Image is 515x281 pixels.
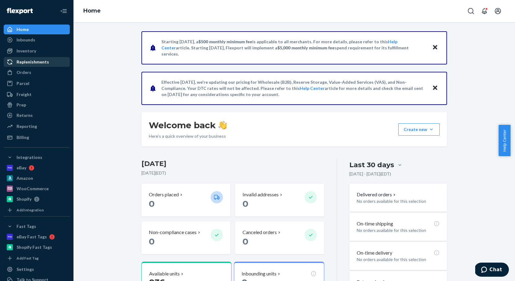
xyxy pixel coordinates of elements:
div: Inventory [17,48,36,54]
p: Effective [DATE], we're updating our pricing for Wholesale (B2B), Reserve Storage, Value-Added Se... [161,79,426,98]
p: Here’s a quick overview of your business [149,133,227,139]
button: Create new [398,123,440,136]
a: Add Integration [4,206,70,214]
a: Prep [4,100,70,110]
p: [DATE] ( EDT ) [141,170,324,176]
div: Settings [17,266,34,272]
div: eBay [17,165,26,171]
button: Open notifications [478,5,491,17]
button: Open Search Box [465,5,477,17]
p: [DATE] - [DATE] ( EDT ) [349,171,391,177]
div: Add Fast Tag [17,256,39,261]
a: WooCommerce [4,184,70,194]
div: Last 30 days [349,160,394,170]
button: Help Center [498,125,510,156]
p: Inbounding units [242,270,276,277]
a: Inventory [4,46,70,56]
a: eBay [4,163,70,173]
a: Settings [4,264,70,274]
a: eBay Fast Tags [4,232,70,242]
p: On-time shipping [357,220,393,227]
h3: [DATE] [141,159,324,169]
div: Freight [17,91,32,98]
span: 0 [242,198,248,209]
span: 0 [149,236,155,247]
div: Amazon [17,175,33,181]
button: Canceled orders 0 [235,221,324,254]
a: Replenishments [4,57,70,67]
a: Home [4,25,70,34]
button: Open account menu [492,5,504,17]
a: Returns [4,110,70,120]
ol: breadcrumbs [78,2,106,20]
p: Non-compliance cases [149,229,197,236]
span: 0 [242,236,248,247]
div: Inbounds [17,37,35,43]
span: 0 [149,198,155,209]
p: No orders available for this selection [357,256,440,263]
div: Orders [17,69,31,75]
span: $500 monthly minimum fee [198,39,252,44]
a: Parcel [4,79,70,88]
button: Integrations [4,152,70,162]
p: Orders placed [149,191,179,198]
a: Home [83,7,101,14]
div: Home [17,26,29,33]
a: Inbounds [4,35,70,45]
div: Returns [17,112,33,118]
a: Help Center [300,86,325,91]
div: Fast Tags [17,223,36,229]
img: hand-wave emoji [218,121,227,129]
div: Billing [17,134,29,140]
button: Invalid addresses 0 [235,184,324,217]
a: Billing [4,133,70,142]
p: Invalid addresses [242,191,279,198]
div: Add Integration [17,207,44,213]
a: Shopify [4,194,70,204]
button: Non-compliance cases 0 [141,221,230,254]
p: Canceled orders [242,229,277,236]
button: Fast Tags [4,221,70,231]
div: WooCommerce [17,186,49,192]
button: Close Navigation [58,5,70,17]
div: Integrations [17,154,42,160]
span: $5,000 monthly minimum fee [277,45,335,50]
div: Reporting [17,123,37,129]
p: No orders available for this selection [357,198,440,204]
div: Parcel [17,80,29,87]
div: Replenishments [17,59,49,65]
a: Shopify Fast Tags [4,242,70,252]
p: On-time delivery [357,249,392,256]
button: Orders placed 0 [141,184,230,217]
a: Amazon [4,173,70,183]
img: Flexport logo [7,8,33,14]
a: Freight [4,90,70,99]
button: Close [431,84,439,93]
div: Prep [17,102,26,108]
button: Delivered orders [357,191,397,198]
p: Available units [149,270,180,277]
a: Orders [4,67,70,77]
div: eBay Fast Tags [17,234,47,240]
a: Add Fast Tag [4,255,70,262]
h1: Welcome back [149,120,227,131]
p: Starting [DATE], a is applicable to all merchants. For more details, please refer to this article... [161,39,426,57]
a: Reporting [4,121,70,131]
div: Shopify [17,196,32,202]
p: No orders available for this selection [357,227,440,233]
iframe: Opens a widget where you can chat to one of our agents [475,263,509,278]
button: Close [431,43,439,52]
div: Shopify Fast Tags [17,244,52,250]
